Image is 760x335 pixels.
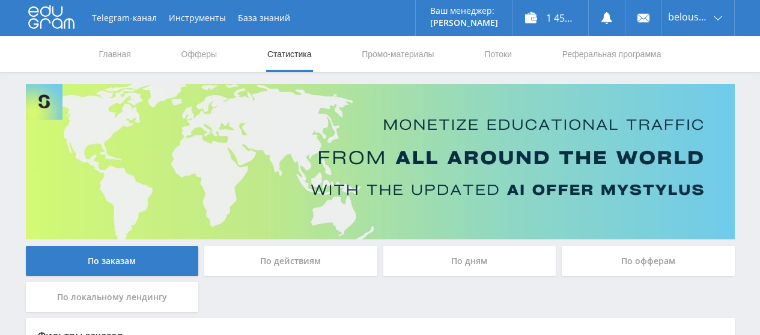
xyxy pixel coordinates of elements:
a: Промо-материалы [360,36,435,72]
a: Статистика [266,36,313,72]
img: Banner [26,84,735,239]
p: Ваш менеджер: [430,6,498,16]
div: По действиям [204,246,377,276]
a: Офферы [180,36,219,72]
a: Главная [98,36,132,72]
div: По заказам [26,246,199,276]
p: [PERSON_NAME] [430,18,498,28]
div: По дням [383,246,556,276]
div: По локальному лендингу [26,282,199,312]
a: Реферальная программа [561,36,663,72]
div: По офферам [562,246,735,276]
a: Потоки [483,36,513,72]
span: belousova1964 [668,12,710,22]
